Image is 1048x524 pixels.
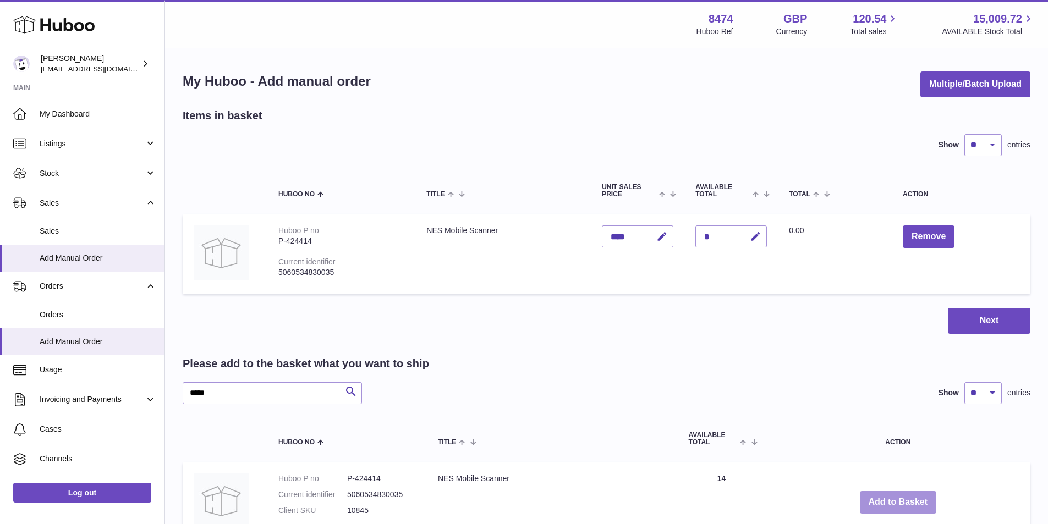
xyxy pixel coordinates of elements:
[40,337,156,347] span: Add Manual Order
[183,73,371,90] h1: My Huboo - Add manual order
[347,473,416,484] dd: P-424414
[426,191,445,198] span: Title
[278,473,347,484] dt: Huboo P no
[939,140,959,150] label: Show
[689,432,738,446] span: AVAILABLE Total
[939,388,959,398] label: Show
[278,257,336,266] div: Current identifier
[709,12,733,26] strong: 8474
[776,26,808,37] div: Currency
[920,71,1030,97] button: Multiple/Batch Upload
[766,421,1030,457] th: Action
[850,12,899,37] a: 120.54 Total sales
[695,184,750,198] span: AVAILABLE Total
[278,489,347,500] dt: Current identifier
[860,491,937,514] button: Add to Basket
[40,281,145,291] span: Orders
[41,64,162,73] span: [EMAIL_ADDRESS][DOMAIN_NAME]
[40,365,156,375] span: Usage
[40,226,156,236] span: Sales
[40,198,145,208] span: Sales
[13,483,151,503] a: Log out
[948,308,1030,334] button: Next
[40,454,156,464] span: Channels
[347,489,416,500] dd: 5060534830035
[602,184,656,198] span: Unit Sales Price
[783,12,807,26] strong: GBP
[278,236,404,246] div: P-424414
[278,505,347,516] dt: Client SKU
[40,253,156,263] span: Add Manual Order
[183,108,262,123] h2: Items in basket
[278,226,319,235] div: Huboo P no
[40,139,145,149] span: Listings
[903,191,1019,198] div: Action
[40,109,156,119] span: My Dashboard
[183,356,429,371] h2: Please add to the basket what you want to ship
[850,26,899,37] span: Total sales
[789,226,804,235] span: 0.00
[903,225,954,248] button: Remove
[40,394,145,405] span: Invoicing and Payments
[789,191,810,198] span: Total
[438,439,456,446] span: Title
[41,53,140,74] div: [PERSON_NAME]
[415,214,591,294] td: NES Mobile Scanner
[40,424,156,434] span: Cases
[942,26,1035,37] span: AVAILABLE Stock Total
[1007,140,1030,150] span: entries
[278,439,315,446] span: Huboo no
[40,168,145,179] span: Stock
[347,505,416,516] dd: 10845
[13,56,30,72] img: orders@neshealth.com
[278,267,404,278] div: 5060534830035
[942,12,1035,37] a: 15,009.72 AVAILABLE Stock Total
[696,26,733,37] div: Huboo Ref
[853,12,886,26] span: 120.54
[1007,388,1030,398] span: entries
[973,12,1022,26] span: 15,009.72
[194,225,249,280] img: NES Mobile Scanner
[40,310,156,320] span: Orders
[278,191,315,198] span: Huboo no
